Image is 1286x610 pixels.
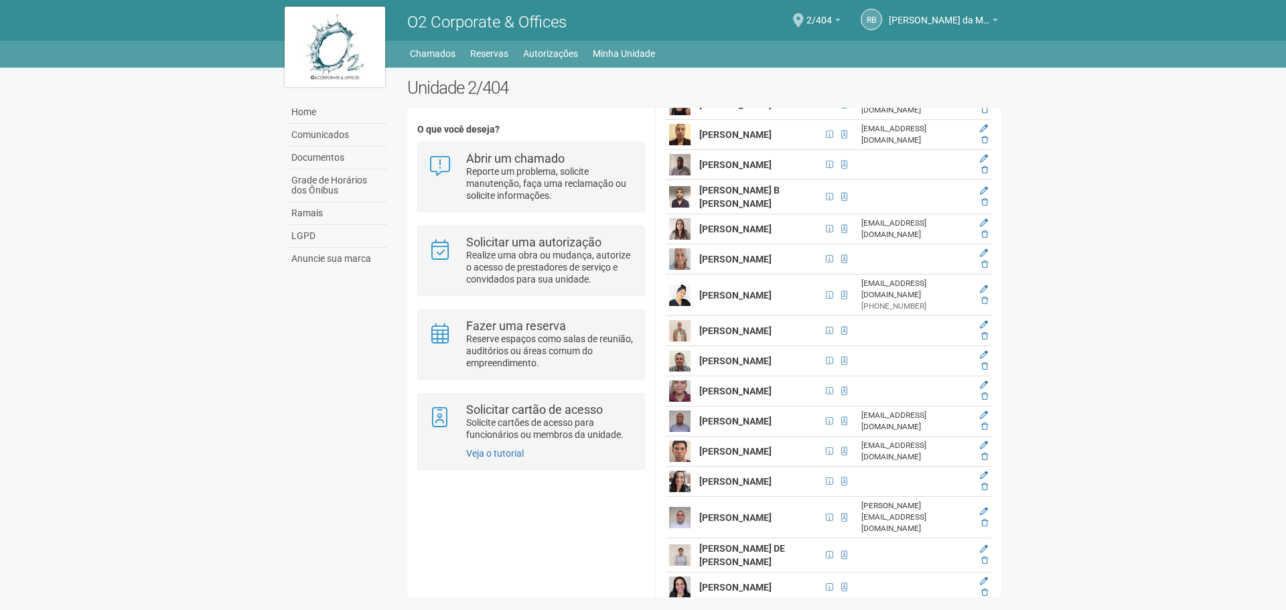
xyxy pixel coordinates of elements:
[889,2,989,25] span: Raul Barrozo da Motta Junior
[981,452,988,461] a: Excluir membro
[980,380,988,390] a: Editar membro
[981,260,988,269] a: Excluir membro
[861,9,882,30] a: RB
[980,248,988,258] a: Editar membro
[669,248,691,270] img: user.png
[288,101,387,124] a: Home
[669,285,691,306] img: user.png
[981,105,988,115] a: Excluir membro
[981,331,988,341] a: Excluir membro
[669,410,691,432] img: user.png
[699,512,772,523] strong: [PERSON_NAME]
[981,588,988,597] a: Excluir membro
[861,218,970,240] div: [EMAIL_ADDRESS][DOMAIN_NAME]
[861,123,970,146] div: [EMAIL_ADDRESS][DOMAIN_NAME]
[466,165,634,202] p: Reporte um problema, solicite manutenção, faça uma reclamação ou solicite informações.
[669,544,691,566] img: user.png
[428,153,634,202] a: Abrir um chamado Reporte um problema, solicite manutenção, faça uma reclamação ou solicite inform...
[699,582,772,593] strong: [PERSON_NAME]
[699,476,772,487] strong: [PERSON_NAME]
[980,544,988,554] a: Editar membro
[285,7,385,87] img: logo.jpg
[981,198,988,207] a: Excluir membro
[407,13,567,31] span: O2 Corporate & Offices
[861,301,970,312] div: [PHONE_NUMBER]
[669,124,691,145] img: user.png
[861,440,970,463] div: [EMAIL_ADDRESS][DOMAIN_NAME]
[980,320,988,329] a: Editar membro
[889,17,998,27] a: [PERSON_NAME] da Motta Junior
[981,392,988,401] a: Excluir membro
[669,186,691,208] img: user.png
[861,278,970,301] div: [EMAIL_ADDRESS][DOMAIN_NAME]
[699,356,772,366] strong: [PERSON_NAME]
[466,249,634,285] p: Realize uma obra ou mudança, autorize o acesso de prestadores de serviço e convidados para sua un...
[288,124,387,147] a: Comunicados
[669,441,691,462] img: user.png
[669,350,691,372] img: user.png
[980,507,988,516] a: Editar membro
[981,482,988,491] a: Excluir membro
[417,125,644,135] h4: O que você deseja?
[806,17,841,27] a: 2/404
[980,154,988,163] a: Editar membro
[593,44,655,63] a: Minha Unidade
[981,135,988,145] a: Excluir membro
[806,2,832,25] span: 2/404
[981,165,988,175] a: Excluir membro
[980,285,988,294] a: Editar membro
[669,218,691,240] img: user.png
[428,404,634,441] a: Solicitar cartão de acesso Solicite cartões de acesso para funcionários ou membros da unidade.
[428,236,634,285] a: Solicitar uma autorização Realize uma obra ou mudança, autorize o acesso de prestadores de serviç...
[466,416,634,441] p: Solicite cartões de acesso para funcionários ou membros da unidade.
[470,44,508,63] a: Reservas
[669,154,691,175] img: user.png
[466,151,565,165] strong: Abrir um chamado
[980,218,988,228] a: Editar membro
[669,577,691,598] img: user.png
[980,186,988,196] a: Editar membro
[699,543,785,567] strong: [PERSON_NAME] DE [PERSON_NAME]
[410,44,455,63] a: Chamados
[699,185,780,209] strong: [PERSON_NAME] B [PERSON_NAME]
[466,402,603,416] strong: Solicitar cartão de acesso
[699,386,772,396] strong: [PERSON_NAME]
[523,44,578,63] a: Autorizações
[980,577,988,586] a: Editar membro
[428,320,634,369] a: Fazer uma reserva Reserve espaços como salas de reunião, auditórios ou áreas comum do empreendime...
[288,169,387,202] a: Grade de Horários dos Ônibus
[699,416,772,427] strong: [PERSON_NAME]
[699,159,772,170] strong: [PERSON_NAME]
[669,320,691,341] img: user.png
[699,254,772,264] strong: [PERSON_NAME]
[699,129,772,140] strong: [PERSON_NAME]
[466,319,566,333] strong: Fazer uma reserva
[861,500,970,534] div: [PERSON_NAME][EMAIL_ADDRESS][DOMAIN_NAME]
[699,290,772,301] strong: [PERSON_NAME]
[980,410,988,420] a: Editar membro
[466,448,524,459] a: Veja o tutorial
[699,446,772,457] strong: [PERSON_NAME]
[466,333,634,369] p: Reserve espaços como salas de reunião, auditórios ou áreas comum do empreendimento.
[407,78,1001,98] h2: Unidade 2/404
[669,507,691,528] img: user.png
[288,202,387,225] a: Ramais
[288,225,387,248] a: LGPD
[861,410,970,433] div: [EMAIL_ADDRESS][DOMAIN_NAME]
[669,471,691,492] img: user.png
[466,235,601,249] strong: Solicitar uma autorização
[699,224,772,234] strong: [PERSON_NAME]
[980,471,988,480] a: Editar membro
[981,296,988,305] a: Excluir membro
[981,518,988,528] a: Excluir membro
[981,422,988,431] a: Excluir membro
[980,350,988,360] a: Editar membro
[980,124,988,133] a: Editar membro
[981,556,988,565] a: Excluir membro
[981,362,988,371] a: Excluir membro
[669,380,691,402] img: user.png
[699,325,772,336] strong: [PERSON_NAME]
[288,147,387,169] a: Documentos
[980,441,988,450] a: Editar membro
[981,230,988,239] a: Excluir membro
